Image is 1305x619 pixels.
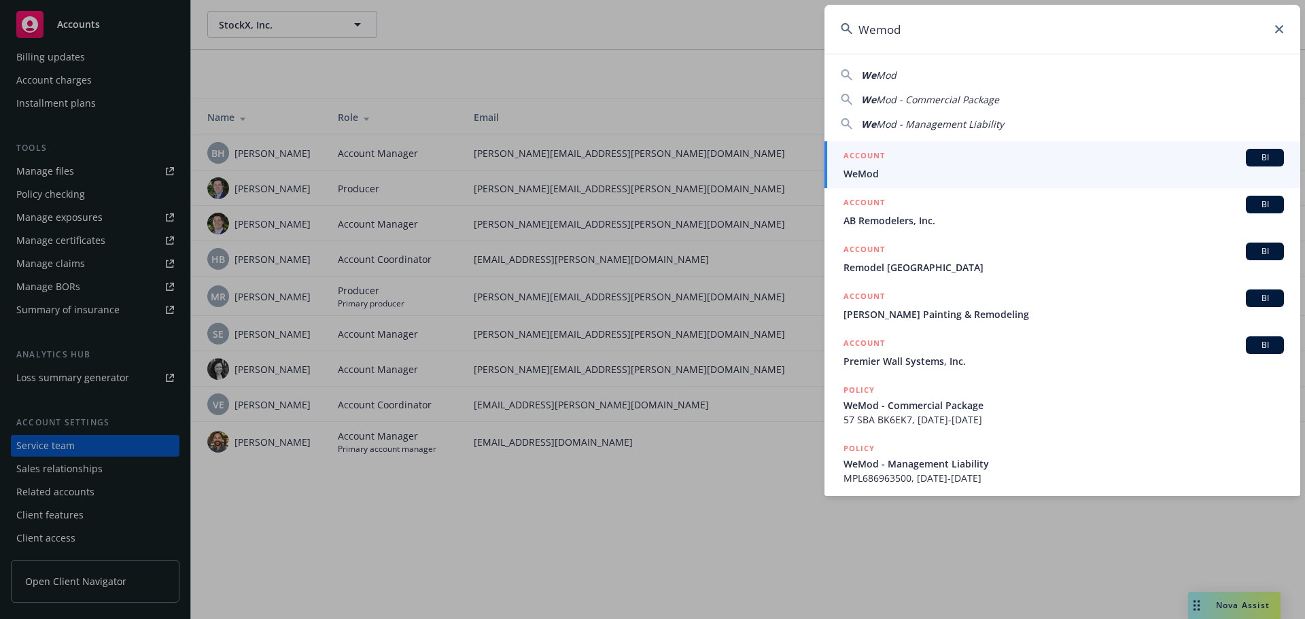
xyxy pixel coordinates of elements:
h5: ACCOUNT [843,196,885,212]
span: MPL686963500, [DATE]-[DATE] [843,471,1284,485]
h5: ACCOUNT [843,289,885,306]
a: ACCOUNTBIPremier Wall Systems, Inc. [824,329,1300,376]
h5: ACCOUNT [843,243,885,259]
a: ACCOUNTBIAB Remodelers, Inc. [824,188,1300,235]
span: AB Remodelers, Inc. [843,213,1284,228]
span: WeMod - Management Liability [843,457,1284,471]
span: BI [1251,339,1278,351]
a: ACCOUNTBIWeMod [824,141,1300,188]
span: BI [1251,245,1278,258]
a: POLICYWeMod - Commercial Package57 SBA BK6EK7, [DATE]-[DATE] [824,376,1300,434]
span: We [861,93,876,106]
span: Remodel [GEOGRAPHIC_DATA] [843,260,1284,275]
h5: POLICY [843,383,875,397]
span: Mod - Management Liability [876,118,1004,130]
span: We [861,118,876,130]
h5: POLICY [843,442,875,455]
span: 57 SBA BK6EK7, [DATE]-[DATE] [843,412,1284,427]
a: ACCOUNTBIRemodel [GEOGRAPHIC_DATA] [824,235,1300,282]
h5: ACCOUNT [843,336,885,353]
span: BI [1251,152,1278,164]
input: Search... [824,5,1300,54]
span: [PERSON_NAME] Painting & Remodeling [843,307,1284,321]
span: BI [1251,198,1278,211]
span: Premier Wall Systems, Inc. [843,354,1284,368]
span: WeMod [843,166,1284,181]
span: BI [1251,292,1278,304]
h5: ACCOUNT [843,149,885,165]
span: Mod [876,69,897,82]
span: Mod - Commercial Package [876,93,999,106]
a: ACCOUNTBI[PERSON_NAME] Painting & Remodeling [824,282,1300,329]
span: We [861,69,876,82]
span: WeMod - Commercial Package [843,398,1284,412]
a: POLICYWeMod - Management LiabilityMPL686963500, [DATE]-[DATE] [824,434,1300,493]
